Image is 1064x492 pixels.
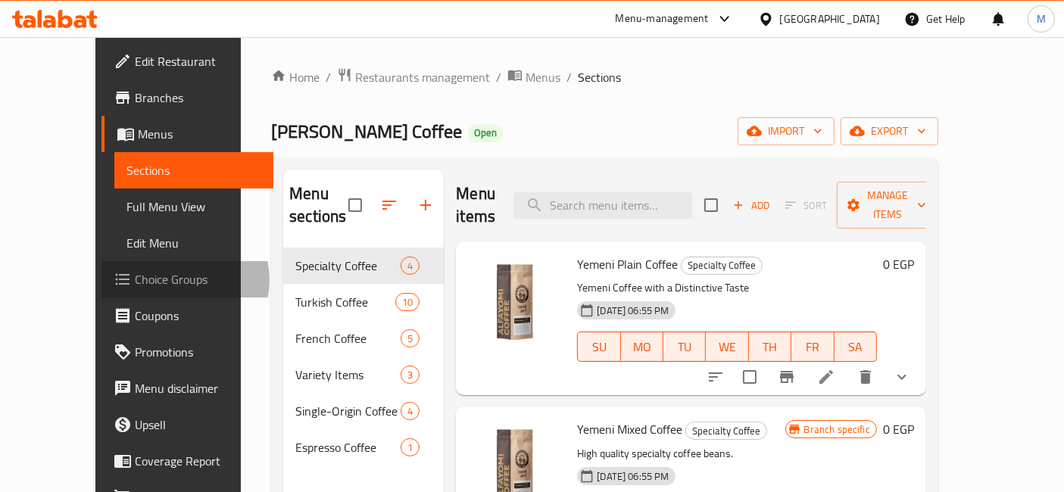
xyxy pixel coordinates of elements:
[686,422,766,440] span: Specialty Coffee
[395,293,420,311] div: items
[126,161,261,179] span: Sections
[295,366,401,384] span: Variety Items
[283,357,444,393] div: Variety Items3
[295,293,395,311] span: Turkish Coffee
[734,361,766,393] span: Select to update
[126,234,261,252] span: Edit Menu
[727,194,775,217] button: Add
[669,336,700,358] span: TU
[401,438,420,456] div: items
[271,67,938,87] nav: breadcrumb
[780,11,880,27] div: [GEOGRAPHIC_DATA]
[847,359,884,395] button: delete
[577,444,785,463] p: High quality specialty coffee beans.
[283,429,444,466] div: Espresso Coffee1
[706,332,748,362] button: WE
[401,404,419,419] span: 4
[468,126,503,139] span: Open
[114,152,273,188] a: Sections
[853,122,926,141] span: export
[841,117,938,145] button: export
[695,189,727,221] span: Select section
[456,182,495,228] h2: Menu items
[513,192,692,219] input: search
[738,117,835,145] button: import
[101,79,273,116] a: Branches
[135,343,261,361] span: Promotions
[337,67,490,87] a: Restaurants management
[401,332,419,346] span: 5
[755,336,785,358] span: TH
[616,10,709,28] div: Menu-management
[101,261,273,297] a: Choice Groups
[697,359,734,395] button: sort-choices
[407,187,444,223] button: Add section
[584,336,614,358] span: SU
[712,336,742,358] span: WE
[1037,11,1046,27] span: M
[682,257,762,274] span: Specialty Coffee
[591,304,675,318] span: [DATE] 06:55 PM
[401,329,420,347] div: items
[893,368,911,386] svg: Show Choices
[135,379,261,397] span: Menu disclaimer
[283,393,444,429] div: Single-Origin Coffee4
[283,320,444,357] div: French Coffee5
[769,359,805,395] button: Branch-specific-item
[339,189,371,221] span: Select all sections
[135,307,261,325] span: Coupons
[578,68,621,86] span: Sections
[101,443,273,479] a: Coverage Report
[775,194,837,217] span: Select section first
[401,441,419,455] span: 1
[101,43,273,79] a: Edit Restaurant
[883,254,914,275] h6: 0 EGP
[749,332,791,362] button: TH
[681,257,763,275] div: Specialty Coffee
[355,68,490,86] span: Restaurants management
[283,241,444,472] nav: Menu sections
[295,438,401,456] span: Espresso Coffee
[577,332,620,362] button: SU
[835,332,877,362] button: SA
[883,419,914,440] h6: 0 EGP
[837,182,938,229] button: Manage items
[283,248,444,284] div: Specialty Coffee4
[817,368,835,386] a: Edit menu item
[841,336,871,358] span: SA
[750,122,822,141] span: import
[566,68,572,86] li: /
[727,194,775,217] span: Add item
[295,402,401,420] span: Single-Origin Coffee
[526,68,560,86] span: Menus
[101,406,273,443] a: Upsell
[401,368,419,382] span: 3
[577,253,678,276] span: Yemeni Plain Coffee
[401,402,420,420] div: items
[577,279,877,297] p: Yemeni Coffee with a Distinctive Taste
[114,225,273,261] a: Edit Menu
[496,68,501,86] li: /
[621,332,663,362] button: MO
[591,469,675,484] span: [DATE] 06:55 PM
[114,188,273,225] a: Full Menu View
[135,452,261,470] span: Coverage Report
[126,198,261,216] span: Full Menu View
[326,68,331,86] li: /
[101,116,273,152] a: Menus
[401,259,419,273] span: 4
[884,359,920,395] button: show more
[507,67,560,87] a: Menus
[798,422,876,437] span: Branch specific
[135,416,261,434] span: Upsell
[135,270,261,288] span: Choice Groups
[401,257,420,275] div: items
[101,334,273,370] a: Promotions
[627,336,657,358] span: MO
[295,329,401,347] span: French Coffee
[577,418,682,441] span: Yemeni Mixed Coffee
